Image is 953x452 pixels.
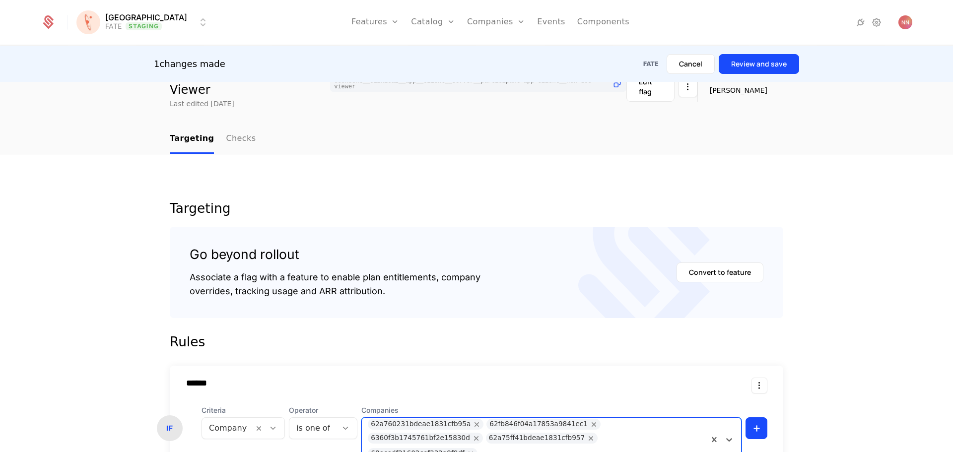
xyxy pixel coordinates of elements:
button: Cancel [667,54,715,74]
div: Associate a flag with a feature to enable plan entitlements, company overrides, tracking usage an... [190,270,480,298]
div: FATE [643,60,659,68]
ul: Choose Sub Page [170,125,256,154]
div: Go beyond rollout [190,247,480,262]
div: 62a75ff41bdeae1831cfb957 [489,433,585,444]
button: Select action [679,72,697,102]
button: Select action [751,378,767,393]
div: eConsent: New Doc Viewer [170,72,626,96]
a: Settings [871,16,883,28]
div: Remove 62a75ff41bdeae1831cfb957 [585,433,598,444]
div: Last edited [DATE] [170,99,234,109]
img: Nenad Nastasic [898,15,912,29]
span: [PERSON_NAME] [710,85,767,95]
div: 6360f3b1745761bf2e15830d [371,433,470,444]
span: [GEOGRAPHIC_DATA] [105,13,187,21]
span: Operator [289,405,357,415]
div: FATE [105,21,122,31]
div: Remove 62fb846f04a17853a9841ec1 [588,419,601,430]
button: Select environment [79,11,209,33]
div: 1 changes made [154,57,225,71]
span: Criteria [202,405,285,415]
div: 62fb846f04a17853a9841ec1 [489,419,588,430]
div: Rules [170,334,783,350]
span: Companies [361,405,742,415]
a: Checks [226,125,256,154]
span: econsent__clinical__app__client__server__participant-app-client__new-doc-viewer [334,78,608,90]
a: Integrations [855,16,867,28]
div: Remove 62a760231bdeae1831cfb95a [471,419,483,430]
img: Florence [76,10,100,34]
div: IF [157,415,183,441]
div: Remove 6360f3b1745761bf2e15830d [470,433,483,444]
div: 62a760231bdeae1831cfb95a [371,419,471,430]
nav: Main [170,125,783,154]
span: Staging [126,22,162,30]
button: Edit flag [626,72,675,102]
a: Targeting [170,125,214,154]
button: Review and save [719,54,799,74]
button: Open user button [898,15,912,29]
div: Targeting [170,202,783,215]
div: Edit flag [639,77,662,97]
button: + [746,417,767,439]
button: Convert to feature [677,262,763,282]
